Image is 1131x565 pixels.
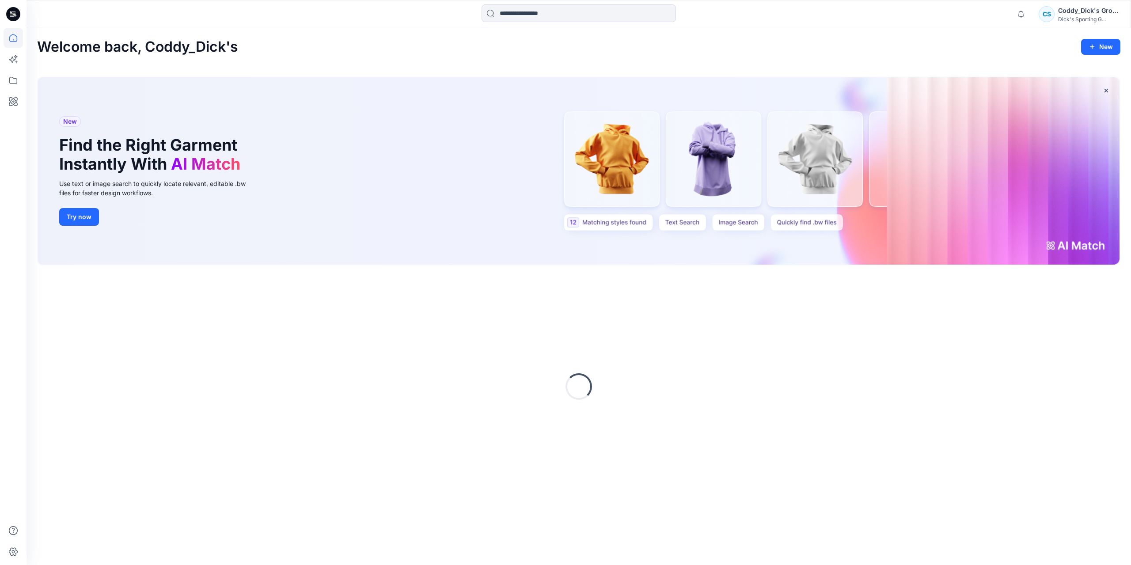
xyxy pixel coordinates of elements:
[59,136,245,174] h1: Find the Right Garment Instantly With
[59,179,258,197] div: Use text or image search to quickly locate relevant, editable .bw files for faster design workflows.
[37,39,238,55] h2: Welcome back, Coddy_Dick's
[1039,6,1055,22] div: CS
[63,116,77,127] span: New
[171,154,240,174] span: AI Match
[1081,39,1120,55] button: New
[1058,5,1120,16] div: Coddy_Dick's Group
[59,208,99,226] button: Try now
[1058,16,1120,23] div: Dick's Sporting G...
